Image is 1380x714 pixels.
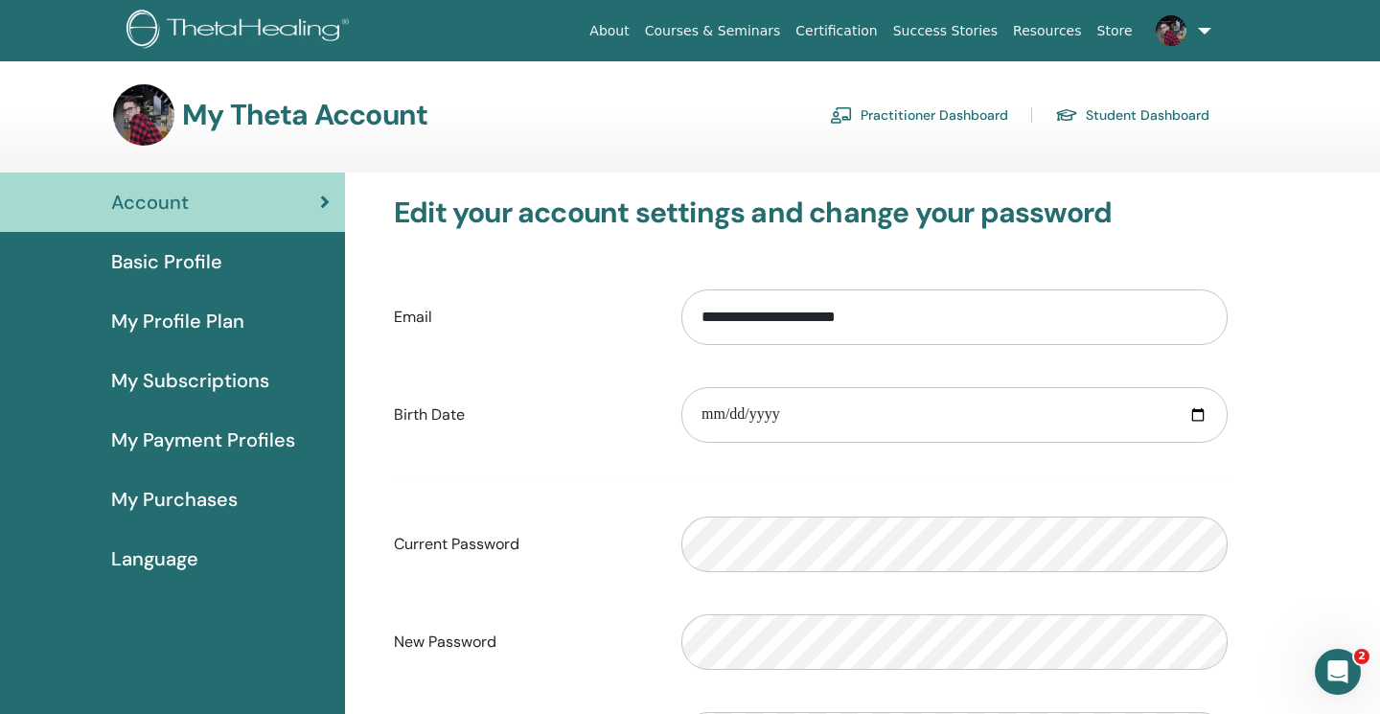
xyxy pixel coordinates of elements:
[582,13,636,49] a: About
[637,13,789,49] a: Courses & Seminars
[830,106,853,124] img: chalkboard-teacher.svg
[111,188,189,217] span: Account
[111,307,244,335] span: My Profile Plan
[1090,13,1140,49] a: Store
[830,100,1008,130] a: Practitioner Dashboard
[1354,649,1369,664] span: 2
[394,196,1228,230] h3: Edit your account settings and change your password
[111,366,269,395] span: My Subscriptions
[788,13,885,49] a: Certification
[885,13,1005,49] a: Success Stories
[111,426,295,454] span: My Payment Profiles
[379,397,667,433] label: Birth Date
[111,544,198,573] span: Language
[1315,649,1361,695] iframe: Intercom live chat
[111,247,222,276] span: Basic Profile
[182,98,427,132] h3: My Theta Account
[379,624,667,660] label: New Password
[1005,13,1090,49] a: Resources
[379,299,667,335] label: Email
[1055,107,1078,124] img: graduation-cap.svg
[126,10,356,53] img: logo.png
[1055,100,1209,130] a: Student Dashboard
[1156,15,1186,46] img: default.jpg
[113,84,174,146] img: default.jpg
[111,485,238,514] span: My Purchases
[379,526,667,563] label: Current Password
